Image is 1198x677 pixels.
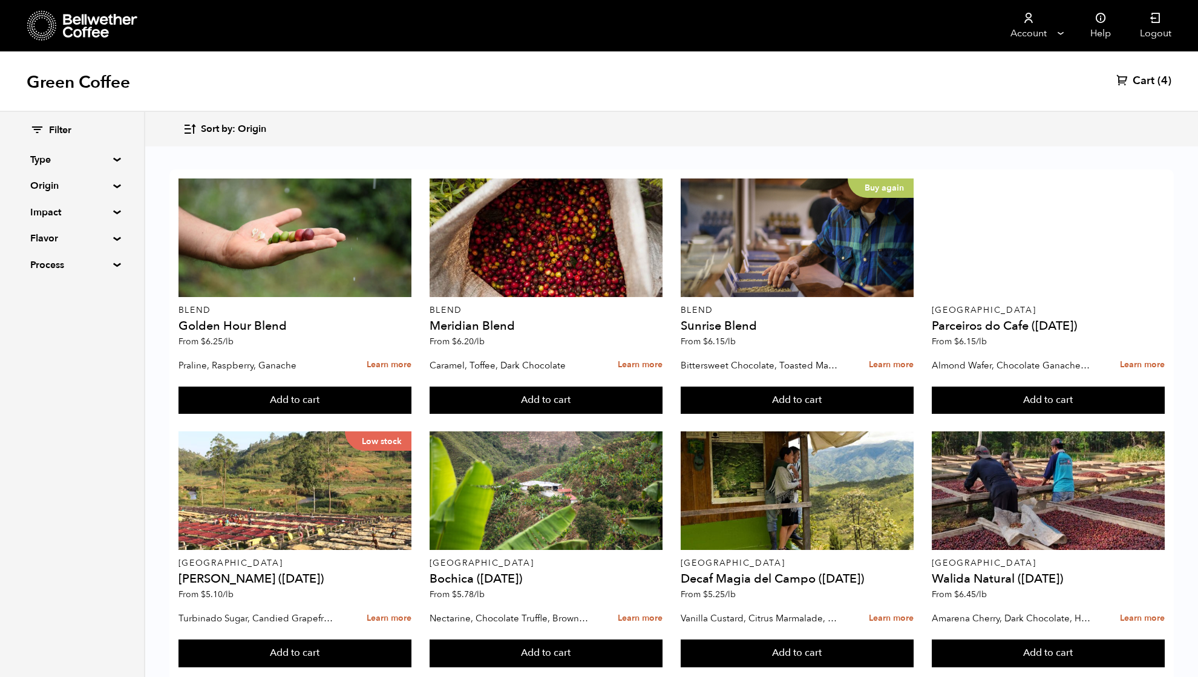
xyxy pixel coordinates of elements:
[201,336,234,347] bdi: 6.25
[618,352,663,378] a: Learn more
[430,387,663,414] button: Add to cart
[178,320,412,332] h4: Golden Hour Blend
[452,589,485,600] bdi: 5.78
[430,589,485,600] span: From
[932,306,1165,315] p: [GEOGRAPHIC_DATA]
[183,115,266,143] button: Sort by: Origin
[869,606,914,632] a: Learn more
[618,606,663,632] a: Learn more
[681,336,736,347] span: From
[178,431,412,550] a: Low stock
[30,231,114,246] summary: Flavor
[178,336,234,347] span: From
[430,336,485,347] span: From
[1120,352,1165,378] a: Learn more
[932,320,1165,332] h4: Parceiros do Cafe ([DATE])
[869,352,914,378] a: Learn more
[1116,74,1171,88] a: Cart (4)
[932,573,1165,585] h4: Walida Natural ([DATE])
[932,559,1165,567] p: [GEOGRAPHIC_DATA]
[681,589,736,600] span: From
[681,356,839,374] p: Bittersweet Chocolate, Toasted Marshmallow, Candied Orange, Praline
[932,589,987,600] span: From
[1120,606,1165,632] a: Learn more
[954,336,959,347] span: $
[223,336,234,347] span: /lb
[430,559,663,567] p: [GEOGRAPHIC_DATA]
[681,609,839,627] p: Vanilla Custard, Citrus Marmalade, Caramel
[452,336,485,347] bdi: 6.20
[474,336,485,347] span: /lb
[430,573,663,585] h4: Bochica ([DATE])
[848,178,914,198] p: Buy again
[725,589,736,600] span: /lb
[932,356,1090,374] p: Almond Wafer, Chocolate Ganache, Bing Cherry
[430,639,663,667] button: Add to cart
[681,559,914,567] p: [GEOGRAPHIC_DATA]
[178,609,337,627] p: Turbinado Sugar, Candied Grapefruit, Spiced Plum
[681,178,914,297] a: Buy again
[976,589,987,600] span: /lb
[703,589,736,600] bdi: 5.25
[178,573,412,585] h4: [PERSON_NAME] ([DATE])
[725,336,736,347] span: /lb
[49,124,71,137] span: Filter
[178,639,412,667] button: Add to cart
[367,606,411,632] a: Learn more
[681,306,914,315] p: Blend
[703,336,708,347] span: $
[430,609,588,627] p: Nectarine, Chocolate Truffle, Brown Sugar
[703,589,708,600] span: $
[452,589,457,600] span: $
[1157,74,1171,88] span: (4)
[345,431,411,451] p: Low stock
[932,609,1090,627] p: Amarena Cherry, Dark Chocolate, Hibiscus
[201,589,234,600] bdi: 5.10
[932,639,1165,667] button: Add to cart
[976,336,987,347] span: /lb
[223,589,234,600] span: /lb
[430,320,663,332] h4: Meridian Blend
[452,336,457,347] span: $
[178,356,337,374] p: Praline, Raspberry, Ganache
[932,387,1165,414] button: Add to cart
[954,336,987,347] bdi: 6.15
[703,336,736,347] bdi: 6.15
[201,123,266,136] span: Sort by: Origin
[178,306,412,315] p: Blend
[178,387,412,414] button: Add to cart
[474,589,485,600] span: /lb
[30,178,114,193] summary: Origin
[367,352,411,378] a: Learn more
[932,336,987,347] span: From
[681,639,914,667] button: Add to cart
[30,205,114,220] summary: Impact
[430,356,588,374] p: Caramel, Toffee, Dark Chocolate
[178,589,234,600] span: From
[681,387,914,414] button: Add to cart
[681,320,914,332] h4: Sunrise Blend
[954,589,959,600] span: $
[201,589,206,600] span: $
[430,306,663,315] p: Blend
[30,152,114,167] summary: Type
[30,258,114,272] summary: Process
[178,559,412,567] p: [GEOGRAPHIC_DATA]
[27,71,130,93] h1: Green Coffee
[681,573,914,585] h4: Decaf Magia del Campo ([DATE])
[954,589,987,600] bdi: 6.45
[201,336,206,347] span: $
[1133,74,1154,88] span: Cart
